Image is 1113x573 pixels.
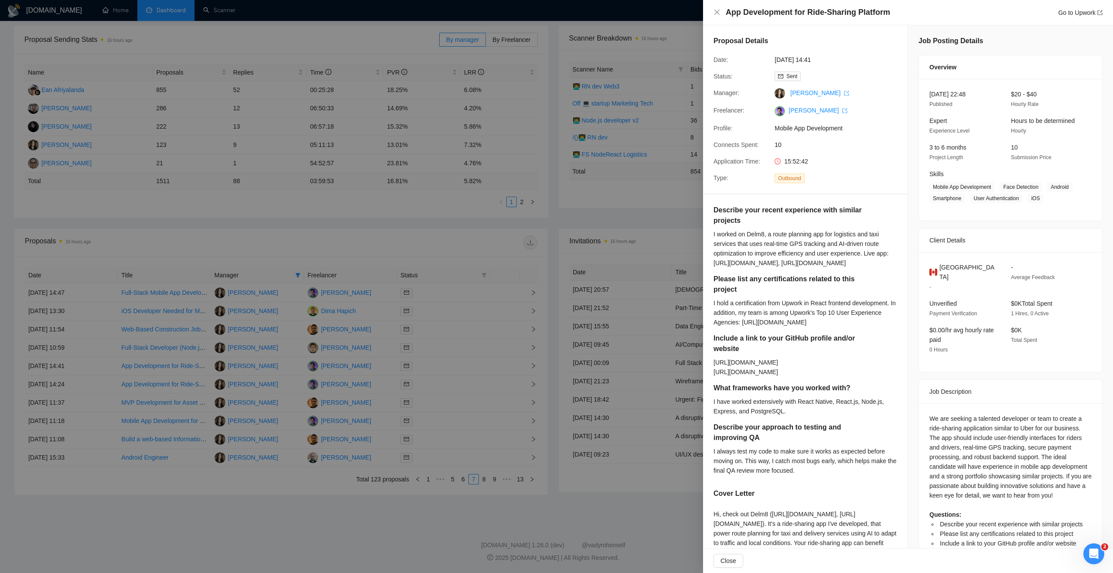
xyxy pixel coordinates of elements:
[1011,327,1022,334] span: $0K
[1011,154,1052,160] span: Submission Price
[714,333,857,354] h5: Include a link to your GitHub profile and/or website
[929,347,948,353] span: 0 Hours
[789,107,847,114] a: [PERSON_NAME] export
[918,36,983,46] h5: Job Posting Details
[1083,543,1104,564] iframe: Intercom live chat
[929,182,994,192] span: Mobile App Development
[714,447,897,475] div: I always test my code to make sure it works as expected before moving on. This way, I catch most ...
[1011,117,1075,124] span: Hours to be determined
[929,171,944,177] span: Skills
[1028,194,1043,203] span: iOS
[714,205,870,226] h5: Describe your recent experience with similar projects
[714,174,728,181] span: Type:
[940,540,1076,547] span: Include a link to your GitHub profile and/or website
[775,106,785,116] img: c1qrm7vV4WvEeVS0e--M40JV3Z1lcNt3CycQ4ky34xw_WCwHbmw3i7BZVjR_wyEgGO
[714,383,870,393] h5: What frameworks have you worked with?
[1011,128,1026,134] span: Hourly
[940,521,1083,528] span: Describe your recent experience with similar projects
[714,56,728,63] span: Date:
[714,554,743,568] button: Close
[790,89,849,96] a: [PERSON_NAME] export
[775,55,905,65] span: [DATE] 14:41
[1058,9,1103,16] a: Go to Upworkexport
[1011,337,1037,343] span: Total Spent
[929,380,1092,403] div: Job Description
[1000,182,1042,192] span: Face Detection
[844,91,849,96] span: export
[929,101,953,107] span: Published
[714,125,733,132] span: Profile:
[714,229,897,268] div: I worked on Delm8, a route planning app for logistics and taxi services that uses real-time GPS t...
[929,117,947,124] span: Expert
[970,194,1022,203] span: User Authentication
[778,74,783,79] span: mail
[929,128,970,134] span: Experience Level
[929,414,1092,567] div: We are seeking a talented developer or team to create a ride-sharing application similar to Uber ...
[775,174,805,183] span: Outbound
[714,73,733,80] span: Status:
[714,274,870,295] h5: Please list any certifications related to this project
[929,310,977,317] span: Payment Verification
[726,7,890,18] h4: App Development for Ride-Sharing Platform
[1011,264,1013,271] span: -
[714,141,759,148] span: Connects Spent:
[1047,182,1072,192] span: Android
[714,9,720,16] button: Close
[1011,274,1055,280] span: Average Feedback
[940,530,1073,537] span: Please list any certifications related to this project
[929,154,963,160] span: Project Length
[714,158,760,165] span: Application Time:
[775,123,905,133] span: Mobile App Development
[929,229,1092,252] div: Client Details
[1101,543,1108,550] span: 2
[1097,10,1103,15] span: export
[714,422,870,443] h5: Describe your approach to testing and improving QA
[1011,101,1038,107] span: Hourly Rate
[929,62,956,72] span: Overview
[929,284,931,290] span: -
[714,488,755,499] h5: Cover Letter
[1011,91,1037,98] span: $20 - $40
[786,73,797,79] span: Sent
[720,556,736,566] span: Close
[714,89,739,96] span: Manager:
[929,194,965,203] span: Smartphone
[714,397,897,416] div: I have worked extensively with React Native, React.js, Node.js, Express, and PostgreSQL.
[939,263,997,282] span: [GEOGRAPHIC_DATA]
[714,107,744,114] span: Freelancer:
[714,9,720,16] span: close
[714,36,768,46] h5: Proposal Details
[1011,144,1018,151] span: 10
[929,144,966,151] span: 3 to 6 months
[775,140,905,150] span: 10
[929,327,994,343] span: $0.00/hr avg hourly rate paid
[1011,310,1049,317] span: 1 Hires, 0 Active
[929,91,966,98] span: [DATE] 22:48
[929,267,937,277] img: 🇨🇦
[842,108,847,113] span: export
[1011,300,1052,307] span: $0K Total Spent
[929,511,961,518] strong: Questions:
[714,298,897,327] div: I hold a certification from Upwork in React frontend development. In addition, my team is among U...
[929,300,957,307] span: Unverified
[784,158,808,165] span: 15:52:42
[775,158,781,164] span: clock-circle
[714,358,883,377] div: [URL][DOMAIN_NAME] [URL][DOMAIN_NAME]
